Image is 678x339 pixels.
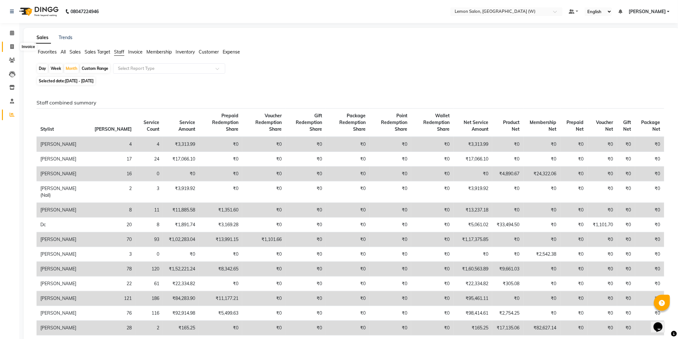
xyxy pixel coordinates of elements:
td: ₹0 [524,306,560,321]
td: ₹92,914.98 [163,306,199,321]
h6: Staff combined summary [37,100,664,106]
td: ₹0 [285,247,326,262]
td: ₹0 [285,306,326,321]
td: ₹0 [560,137,588,152]
span: All [61,49,66,55]
span: Sales Target [85,49,110,55]
span: Package Net [641,120,660,132]
td: ₹1,351.60 [199,203,242,218]
td: ₹0 [524,152,560,167]
td: ₹0 [326,277,369,291]
td: ₹0 [492,137,523,152]
td: ₹0 [524,137,560,152]
td: [PERSON_NAME] [37,262,91,277]
b: 08047224946 [70,3,99,21]
td: 3 [136,181,163,203]
td: ₹0 [326,262,369,277]
td: ₹0 [326,152,369,167]
td: ₹0 [617,167,635,181]
span: [PERSON_NAME] [629,8,666,15]
td: [PERSON_NAME] [37,306,91,321]
td: ₹0 [560,218,588,232]
td: ₹0 [588,137,617,152]
td: ₹3,169.28 [199,218,242,232]
td: ₹0 [492,181,523,203]
span: Customer [199,49,219,55]
span: Sales [70,49,81,55]
td: 93 [136,232,163,247]
td: ₹0 [588,321,617,335]
td: ₹0 [242,181,285,203]
td: ₹0 [242,137,285,152]
td: 120 [136,262,163,277]
span: Selected date: [37,77,95,85]
span: Inventory [176,49,195,55]
td: ₹0 [635,291,664,306]
td: ₹0 [285,181,326,203]
td: ₹0 [524,203,560,218]
td: ₹11,885.58 [163,203,199,218]
td: ₹0 [454,167,492,181]
td: ₹0 [635,321,664,335]
td: ₹0 [617,181,635,203]
td: ₹4,890.67 [492,167,523,181]
td: [PERSON_NAME] [37,137,91,152]
td: ₹0 [492,247,523,262]
td: [PERSON_NAME] [37,232,91,247]
td: ₹0 [411,321,453,335]
td: ₹0 [617,306,635,321]
td: ₹0 [285,167,326,181]
td: ₹95,461.11 [454,291,492,306]
td: 3 [91,247,136,262]
td: ₹0 [454,247,492,262]
td: ₹3,313.99 [454,137,492,152]
td: ₹0 [588,277,617,291]
td: ₹0 [635,247,664,262]
td: ₹0 [163,247,199,262]
td: ₹0 [370,218,411,232]
td: ₹0 [617,321,635,335]
td: 28 [91,321,136,335]
td: 24 [136,152,163,167]
td: ₹0 [242,167,285,181]
td: ₹305.08 [492,277,523,291]
td: 4 [136,137,163,152]
span: Expense [223,49,240,55]
td: ₹0 [411,181,453,203]
td: ₹0 [242,306,285,321]
td: ₹0 [617,137,635,152]
td: ₹0 [492,291,523,306]
a: Sales [34,32,51,44]
td: [PERSON_NAME] [37,167,91,181]
td: ₹0 [285,218,326,232]
td: 16 [91,167,136,181]
td: ₹0 [560,306,588,321]
span: Gift Redemption Share [296,113,322,132]
td: ₹13,991.15 [199,232,242,247]
td: ₹0 [242,203,285,218]
td: ₹0 [560,181,588,203]
td: 116 [136,306,163,321]
span: Gift Net [624,120,631,132]
td: ₹0 [242,262,285,277]
td: 121 [91,291,136,306]
td: ₹0 [370,181,411,203]
td: ₹0 [411,306,453,321]
span: Invoice [128,49,143,55]
td: ₹0 [617,277,635,291]
td: ₹0 [199,152,242,167]
td: ₹0 [285,137,326,152]
iframe: chat widget [651,313,672,333]
td: ₹0 [370,203,411,218]
span: Product Net [503,120,520,132]
div: Invoice [20,43,37,51]
img: logo [16,3,60,21]
td: ₹0 [588,247,617,262]
td: ₹0 [588,306,617,321]
td: [PERSON_NAME] [37,291,91,306]
td: ₹0 [524,277,560,291]
td: [PERSON_NAME] [37,203,91,218]
td: ₹33,494.50 [492,218,523,232]
td: 0 [136,167,163,181]
td: 8 [91,203,136,218]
